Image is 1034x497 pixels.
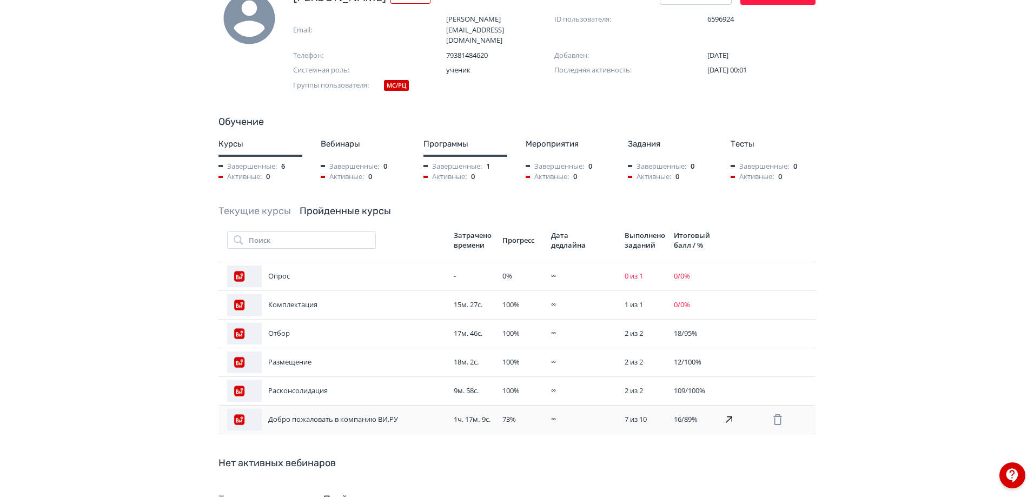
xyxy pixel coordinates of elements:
a: Текущие курсы [218,205,291,217]
span: 17м. [465,414,480,424]
span: 9с. [482,414,491,424]
span: 0 [778,171,782,182]
span: [DATE] [707,50,728,60]
span: 15м. [454,300,468,309]
span: Завершенные: [526,161,584,172]
span: 79381484620 [446,50,554,61]
span: Группы пользователя: [293,80,380,94]
div: Мероприятия [526,138,611,150]
div: ∞ [551,386,616,396]
span: 0 [691,161,694,172]
span: Добавлен: [554,50,662,61]
span: Последняя активность: [554,65,662,76]
span: [DATE] 00:01 [707,65,747,75]
span: 100 % [502,357,520,367]
span: 7 из 10 [625,414,647,424]
span: 9м. [454,386,465,395]
span: Телефон: [293,50,401,61]
span: Завершенные: [628,161,686,172]
span: 0 [793,161,797,172]
div: Выполнено заданий [625,230,665,250]
div: Тесты [731,138,816,150]
span: Завершенные: [321,161,379,172]
span: Завершенные: [423,161,482,172]
span: Активные: [526,171,569,182]
div: Вебинары [321,138,406,150]
div: Курсы [218,138,303,150]
span: Системная роль: [293,65,401,76]
span: 0 [573,171,577,182]
div: ∞ [551,271,616,282]
div: Опрос [227,266,445,287]
div: Комплектация [227,294,445,316]
span: ID пользователя: [554,14,662,25]
span: [PERSON_NAME][EMAIL_ADDRESS][DOMAIN_NAME] [446,14,554,46]
div: Дата дедлайна [551,230,589,250]
span: 0 [383,161,387,172]
span: 0 / 0 % [674,300,690,309]
div: Программы [423,138,508,150]
span: Активные: [218,171,262,182]
span: 0 [471,171,475,182]
div: Добро пожаловать в компанию ВИ.РУ [227,409,445,430]
span: 2с. [470,357,479,367]
span: 0 [675,171,679,182]
span: Email: [293,25,401,36]
span: Активные: [731,171,774,182]
span: Активные: [321,171,364,182]
span: 12 / 100 % [674,357,701,367]
span: 1 из 1 [625,300,643,309]
div: ∞ [551,328,616,339]
span: 73 % [502,414,516,424]
span: 100 % [502,300,520,309]
div: Обучение [218,115,816,129]
div: - [454,271,494,282]
span: 16 / 89 % [674,414,698,424]
span: 46с. [470,328,482,338]
div: ∞ [551,414,616,425]
span: 2 из 2 [625,328,643,338]
span: 6596924 [707,14,816,25]
div: Задания [628,138,713,150]
div: МС/РЦ [384,80,409,91]
span: 0 из 1 [625,271,643,281]
div: Нет активных вебинаров [218,456,816,471]
span: Активные: [628,171,671,182]
span: Активные: [423,171,467,182]
div: Расконсолидация [227,380,445,402]
span: 0 [588,161,592,172]
span: 1 [486,161,490,172]
span: 2 из 2 [625,386,643,395]
div: Размещение [227,352,445,373]
div: Отбор [227,323,445,344]
span: Завершенные: [218,161,277,172]
span: 27с. [470,300,482,309]
span: 2 из 2 [625,357,643,367]
span: 6 [281,161,285,172]
span: 0 [368,171,372,182]
div: ∞ [551,357,616,368]
span: Завершенные: [731,161,789,172]
div: Затрачено времени [454,230,494,250]
div: ∞ [551,300,616,310]
span: 18м. [454,357,468,367]
span: 109 / 100 % [674,386,705,395]
span: 0 [266,171,270,182]
span: 1ч. [454,414,463,424]
span: 58с. [466,386,479,395]
div: Итоговый балл / % [674,230,714,250]
span: 17м. [454,328,468,338]
span: 100 % [502,328,520,338]
span: 100 % [502,386,520,395]
a: Пройденные курсы [300,205,391,217]
span: 0 % [502,271,512,281]
div: Прогресс [502,235,542,245]
span: ученик [446,65,554,76]
span: 0 / 0 % [674,271,690,281]
span: 18 / 95 % [674,328,698,338]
